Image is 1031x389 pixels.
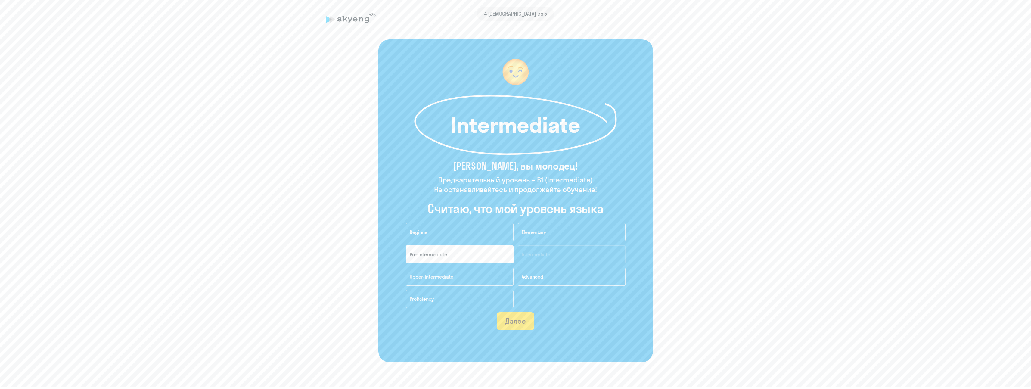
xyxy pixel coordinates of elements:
[410,274,453,280] span: Upper-Intermediate
[434,185,597,194] h4: Не останавливайтесь и продолжайте обучение!
[406,223,514,241] button: Beginner
[505,316,526,326] div: Далее
[410,229,429,235] span: Beginner
[497,312,534,330] button: Далее
[406,290,514,308] button: Proficiency
[446,114,585,136] h1: Intermediate
[518,268,626,286] button: Advanced
[434,175,597,185] h4: Предварительный уровень – B1 (Intermediate)
[410,296,434,302] span: Proficiency
[518,223,626,241] button: Elementary
[406,268,514,286] button: Upper-Intermediate
[522,229,546,235] span: Elementary
[434,160,597,172] h3: [PERSON_NAME], вы молодец!
[427,201,604,216] h2: Cчитаю, что мой уровень языка
[498,54,534,90] img: level
[484,10,547,18] span: 4 [DEMOGRAPHIC_DATA] из 5
[522,274,543,280] span: Advanced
